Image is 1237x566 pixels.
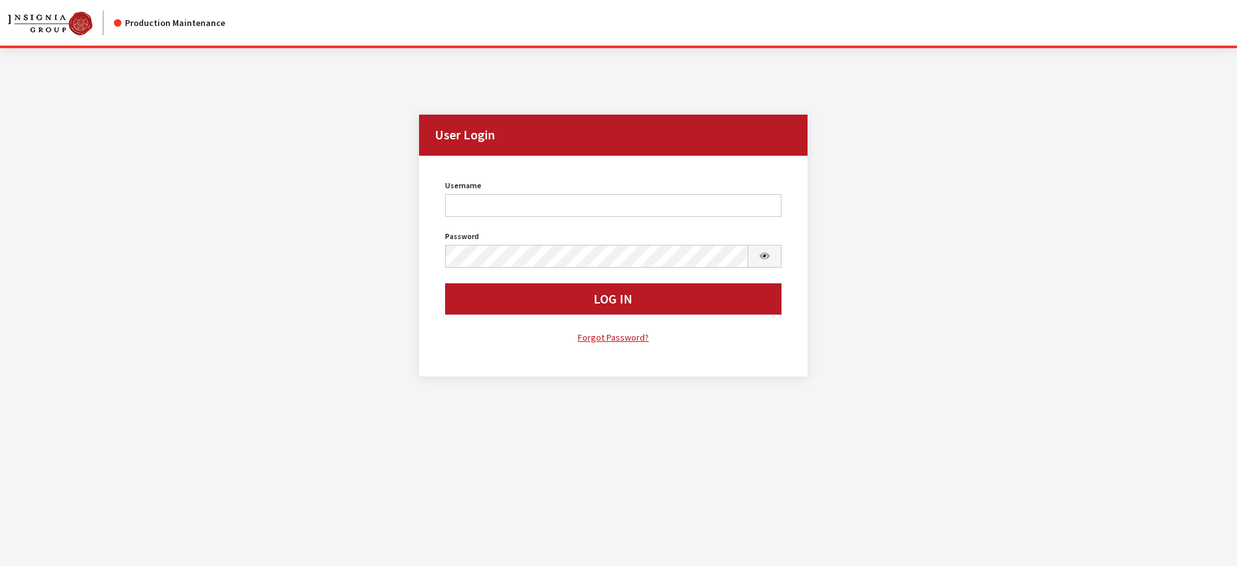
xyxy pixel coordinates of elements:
[748,245,782,268] button: Show Password
[445,180,482,191] label: Username
[8,12,92,35] img: Catalog Maintenance
[445,283,781,315] button: Log In
[114,16,225,30] div: Production Maintenance
[445,231,479,242] label: Password
[445,330,781,345] a: Forgot Password?
[419,115,807,156] h2: User Login
[8,10,114,35] a: Insignia Group logo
